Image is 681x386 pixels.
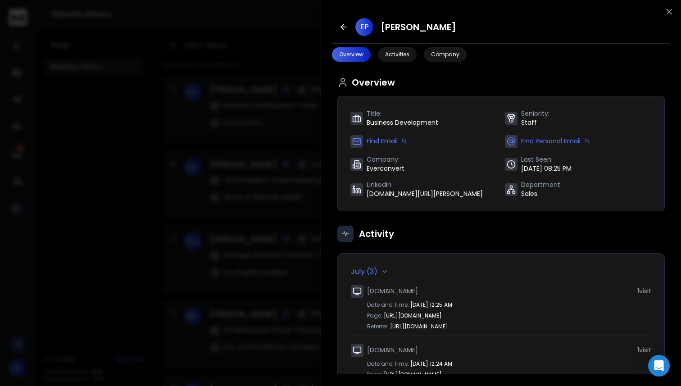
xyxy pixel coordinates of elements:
span: LinkedIn : [367,180,483,189]
button: Activities [378,47,417,62]
span: [DATE] 12:25 AM [410,301,452,309]
div: Open Intercom Messenger [648,355,670,377]
button: Company [424,47,467,62]
h4: July (3) [351,266,377,277]
h3: Activity [337,226,394,242]
span: [URL][DOMAIN_NAME] [384,371,442,378]
span: [DOMAIN_NAME][URL][PERSON_NAME] [367,189,483,198]
span: Sales [521,189,562,198]
span: Staff [521,118,549,127]
span: Seniority : [521,109,549,118]
h2: [PERSON_NAME] [381,21,456,33]
span: Title : [367,109,438,118]
span: 1 visit [637,286,651,295]
span: EP [355,18,373,36]
span: [DATE] 12:24 AM [410,360,452,368]
span: [DOMAIN_NAME] [367,286,418,295]
div: Find Personal Email [505,134,590,148]
div: Find Email [350,134,408,148]
span: Company : [367,155,404,164]
span: Business Development [367,118,438,127]
div: Page: [367,371,442,378]
span: [DATE] 08:25 PM [521,164,572,173]
div: Date and Time: [367,360,452,368]
div: Referrer: [367,323,448,330]
div: Page: [367,312,442,319]
div: LinkedIn:[DOMAIN_NAME][URL][PERSON_NAME] [350,180,498,198]
div: Date and Time: [367,301,452,309]
h3: Overview [337,76,395,89]
span: Everconvert [367,164,404,173]
span: Last Seen : [521,155,572,164]
span: [URL][DOMAIN_NAME] [384,312,442,319]
button: Overview [332,47,371,62]
span: 1 visit [637,345,651,354]
span: Department : [521,180,562,189]
span: [DOMAIN_NAME] [367,345,418,354]
span: [URL][DOMAIN_NAME] [390,322,448,330]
